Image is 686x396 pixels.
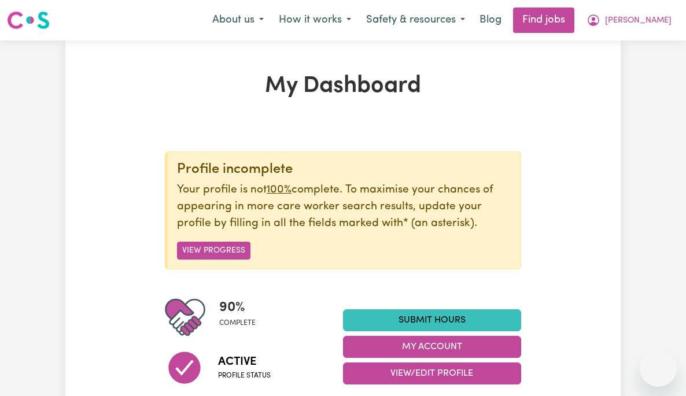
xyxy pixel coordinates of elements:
button: My Account [343,336,521,358]
a: Blog [473,8,508,33]
a: Find jobs [513,8,574,33]
div: Profile incomplete [177,161,511,178]
u: 100% [267,184,292,195]
a: Submit Hours [343,309,521,331]
span: 90 % [219,297,256,318]
span: complete [219,318,256,328]
button: My Account [579,8,679,32]
button: View Progress [177,242,250,260]
span: [PERSON_NAME] [605,14,672,27]
button: View/Edit Profile [343,362,521,384]
a: Careseekers logo [7,7,50,34]
h1: My Dashboard [165,73,521,101]
div: Profile completeness: 90% [219,297,265,338]
span: Profile status [218,371,271,381]
button: How it works [271,8,359,32]
span: an asterisk [403,218,474,229]
span: Active [218,353,271,371]
button: Safety & resources [359,8,473,32]
iframe: Button to launch messaging window [640,350,677,387]
p: Your profile is not complete. To maximise your chances of appearing in more care worker search re... [177,182,511,232]
img: Careseekers logo [7,10,50,31]
button: About us [205,8,271,32]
